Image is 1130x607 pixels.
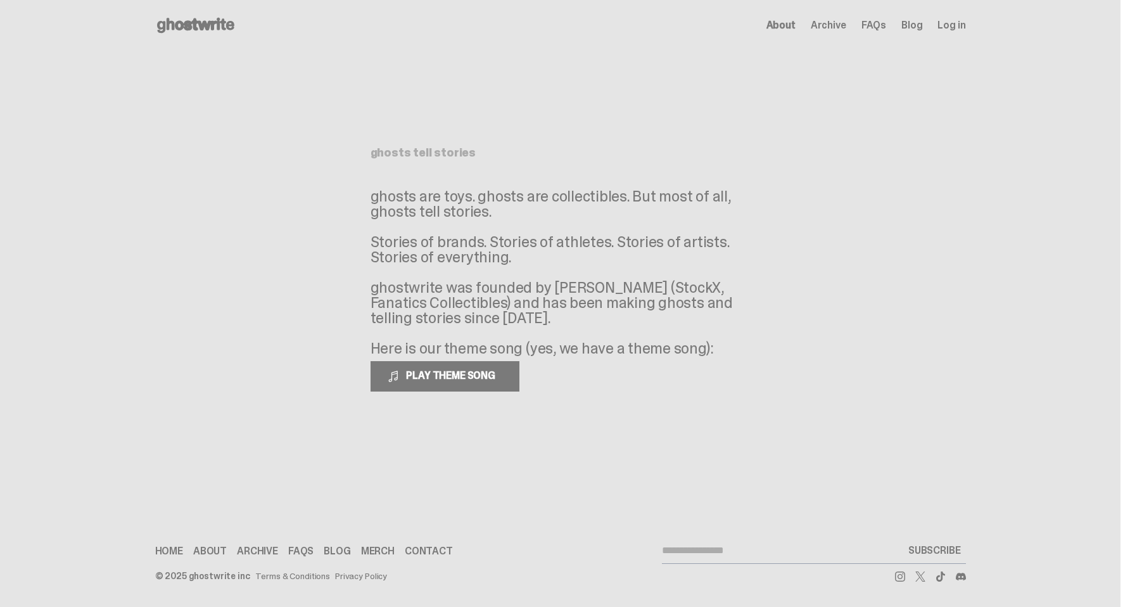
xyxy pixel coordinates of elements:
button: SUBSCRIBE [903,538,966,563]
a: FAQs [288,546,314,556]
a: Terms & Conditions [255,572,330,580]
button: PLAY THEME SONG [371,361,519,392]
a: Contact [405,546,453,556]
span: PLAY THEME SONG [401,369,503,382]
a: Privacy Policy [335,572,387,580]
a: Archive [237,546,278,556]
a: Blog [901,20,922,30]
h1: ghosts tell stories [371,147,751,158]
a: FAQs [861,20,886,30]
a: Blog [324,546,350,556]
a: About [193,546,227,556]
div: © 2025 ghostwrite inc [155,572,250,580]
a: Archive [811,20,846,30]
a: Log in [937,20,965,30]
p: ghosts are toys. ghosts are collectibles. But most of all, ghosts tell stories. Stories of brands... [371,189,751,356]
a: Merch [361,546,395,556]
a: About [766,20,796,30]
a: Home [155,546,183,556]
